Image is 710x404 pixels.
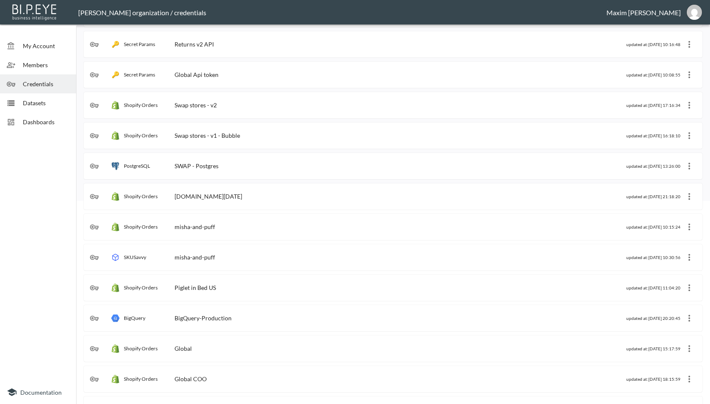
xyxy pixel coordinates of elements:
button: more [683,281,696,295]
button: more [683,251,696,264]
div: Maxim [PERSON_NAME] [606,8,681,16]
div: Swap stores - v2 [175,101,217,109]
img: shopify orders [111,375,120,383]
div: updated at: [DATE] 21:18:20 [626,194,680,199]
img: 30a33ad65f4c053feca3095312d7ba47 [687,5,702,20]
button: more [683,68,696,82]
img: shopify orders [111,344,120,353]
img: secret params [111,40,120,49]
div: updated at: [DATE] 10:15:24 [626,224,680,229]
img: shopify orders [111,131,120,140]
p: Shopify Orders [124,102,158,108]
p: Secret Params [124,41,155,47]
div: Global [175,345,192,352]
div: [DOMAIN_NAME][DATE] [175,193,242,200]
img: bipeye-logo [11,2,59,21]
p: Shopify Orders [124,193,158,199]
div: SWAP - Postgres [175,162,218,169]
span: My Account [23,41,69,50]
button: more [683,129,696,142]
div: misha-and-puff [175,254,215,261]
img: postgres icon [111,162,120,170]
div: updated at: [DATE] 20:20:45 [626,316,680,321]
div: Global Api token [175,71,218,78]
div: misha-and-puff [175,223,215,230]
div: updated at: [DATE] 17:16:34 [626,103,680,108]
img: secret params [111,71,120,79]
img: shopify orders [111,101,120,109]
div: Piglet in Bed US [175,284,216,291]
div: updated at: [DATE] 10:16:48 [626,42,680,47]
div: updated at: [DATE] 10:08:55 [626,72,680,77]
div: Swap stores - v1 - Bubble [175,132,240,139]
span: Credentials [23,79,69,88]
button: more [683,190,696,203]
img: shopify orders [111,284,120,292]
div: updated at: [DATE] 16:18:10 [626,133,680,138]
button: more [683,159,696,173]
img: shopify orders [111,223,120,231]
div: BigQuery-Production [175,314,232,322]
span: Members [23,60,69,69]
div: Returns v2 API [175,41,214,48]
p: BigQuery [124,315,145,321]
p: PostgreSQL [124,163,150,169]
a: Documentation [7,387,69,397]
button: maxim@swap-commerce.com [681,2,708,22]
p: SKUSavvy [124,254,146,260]
button: more [683,372,696,386]
img: shopify orders [111,192,120,201]
button: more [683,98,696,112]
div: updated at: [DATE] 18:15:59 [626,377,680,382]
div: Global COO [175,375,207,382]
div: updated at: [DATE] 10:30:56 [626,255,680,260]
button: more [683,342,696,355]
div: [PERSON_NAME] organization / credentials [78,8,606,16]
div: updated at: [DATE] 13:26:00 [626,164,680,169]
p: Shopify Orders [124,284,158,291]
p: Shopify Orders [124,224,158,230]
div: updated at: [DATE] 11:04:20 [626,285,680,290]
p: Shopify Orders [124,376,158,382]
button: more [683,38,696,51]
p: Shopify Orders [124,345,158,352]
div: updated at: [DATE] 15:17:59 [626,346,680,351]
button: more [683,311,696,325]
button: more [683,220,696,234]
p: Shopify Orders [124,132,158,139]
img: big query icon [111,314,120,322]
span: Dashboards [23,117,69,126]
span: Documentation [20,389,62,396]
span: Datasets [23,98,69,107]
p: Secret Params [124,71,155,78]
img: SKUSavvy [111,253,120,262]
